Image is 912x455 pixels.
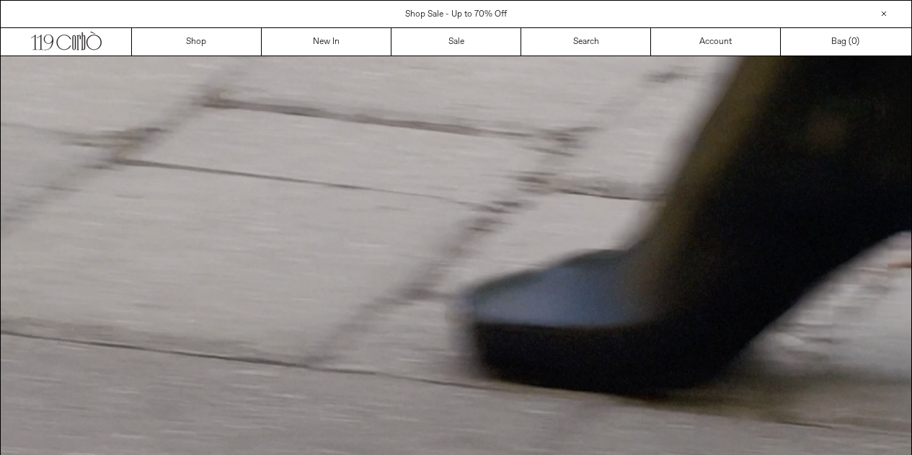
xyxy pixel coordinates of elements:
a: Account [651,28,781,56]
span: 0 [851,36,856,48]
a: New In [262,28,391,56]
a: Shop [132,28,262,56]
a: Search [521,28,651,56]
a: Shop Sale - Up to 70% Off [405,9,507,20]
a: Bag () [781,28,911,56]
a: Sale [391,28,521,56]
span: ) [851,35,859,48]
